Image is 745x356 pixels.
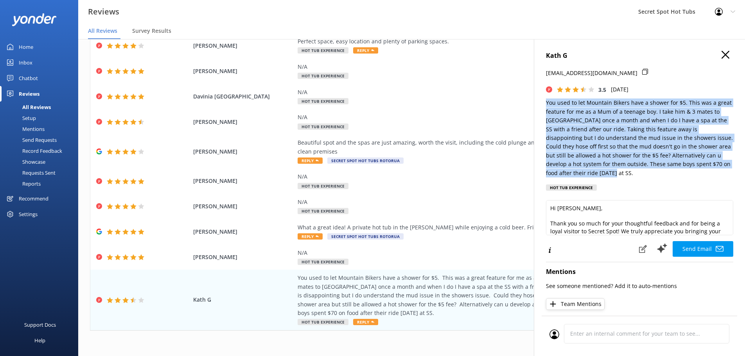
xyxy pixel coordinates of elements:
div: N/A [298,88,653,97]
span: Reply [353,47,378,54]
span: Reply [298,233,323,240]
div: What a great idea! A private hot tub in the [PERSON_NAME] while enjoying a cold beer. Friendly st... [298,223,653,232]
span: Davinia [GEOGRAPHIC_DATA] [193,92,294,101]
span: Secret Spot Hot Tubs Rotorua [327,157,404,164]
button: Close [722,51,729,59]
span: Hot Tub Experience [298,183,348,189]
span: Hot Tub Experience [298,319,348,325]
span: [PERSON_NAME] [193,67,294,75]
div: All Reviews [5,102,51,113]
a: Mentions [5,123,78,134]
span: Reply [353,319,378,325]
a: Showcase [5,156,78,167]
span: Hot Tub Experience [298,73,348,79]
div: N/A [298,172,653,181]
span: Reply [298,157,323,164]
div: Settings [19,206,38,222]
a: Record Feedback [5,145,78,156]
span: Hot Tub Experience [298,123,348,130]
span: [PERSON_NAME] [193,147,294,156]
div: Mentions [5,123,45,134]
span: All Reviews [88,27,117,35]
h3: Reviews [88,5,119,18]
a: Reports [5,178,78,189]
img: yonder-white-logo.png [12,13,57,26]
div: Reports [5,178,41,189]
span: Survey Results [132,27,171,35]
span: [PERSON_NAME] [193,253,294,261]
span: [PERSON_NAME] [193,202,294,211]
span: Kath G [193,295,294,304]
span: [PERSON_NAME] [193,41,294,50]
span: Hot Tub Experience [298,98,348,104]
div: Showcase [5,156,45,167]
div: Perfect space, easy location and plenty of parking spaces. [298,37,653,46]
span: Hot Tub Experience [298,208,348,214]
a: Send Requests [5,134,78,145]
h4: Kath G [546,51,733,61]
span: [PERSON_NAME] [193,118,294,126]
div: Record Feedback [5,145,62,156]
div: Setup [5,113,36,123]
a: Setup [5,113,78,123]
div: Requests Sent [5,167,56,178]
div: Inbox [19,55,32,70]
span: Secret Spot Hot Tubs Rotorua [327,233,404,240]
div: Recommend [19,191,48,206]
span: 3.5 [598,86,606,93]
img: user_profile.svg [549,329,559,339]
div: N/A [298,198,653,206]
div: Chatbot [19,70,38,86]
div: N/A [298,113,653,122]
div: Reviews [19,86,39,102]
span: [PERSON_NAME] [193,227,294,236]
span: Hot Tub Experience [298,47,348,54]
div: Beautiful spot and the spas are just amazing, worth the visit, including the cold plunge and foot... [298,138,653,156]
p: You used to let Mountain Bikers have a shower for $5. This was a great feature for me as a Mum of... [546,98,733,177]
div: You used to let Mountain Bikers have a shower for $5. This was a great feature for me as a Mum of... [298,274,653,317]
div: Home [19,39,33,55]
button: Send Email [673,241,733,257]
div: N/A [298,249,653,257]
span: Hot Tub Experience [298,259,348,265]
h4: Mentions [546,267,733,277]
span: [PERSON_NAME] [193,177,294,185]
div: Send Requests [5,134,57,145]
p: See someone mentioned? Add it to auto-mentions [546,282,733,290]
p: [DATE] [611,85,628,94]
div: Support Docs [24,317,56,333]
button: Team Mentions [546,298,605,310]
div: N/A [298,63,653,71]
a: Requests Sent [5,167,78,178]
p: [EMAIL_ADDRESS][DOMAIN_NAME] [546,69,637,77]
div: Help [34,333,45,348]
textarea: Hi [PERSON_NAME], Thank you so much for your thoughtful feedback and for being a loyal visitor to... [546,200,733,235]
div: Hot Tub Experience [546,184,597,191]
a: All Reviews [5,102,78,113]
